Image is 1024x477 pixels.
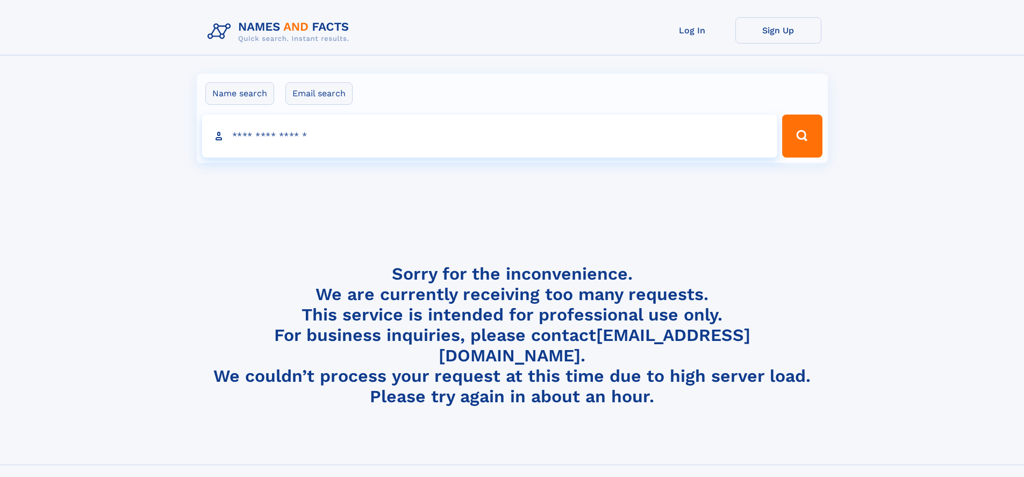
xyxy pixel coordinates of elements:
[203,264,821,407] h4: Sorry for the inconvenience. We are currently receiving too many requests. This service is intend...
[205,82,274,105] label: Name search
[202,115,778,158] input: search input
[285,82,353,105] label: Email search
[782,115,822,158] button: Search Button
[735,17,821,44] a: Sign Up
[649,17,735,44] a: Log In
[203,17,358,46] img: Logo Names and Facts
[439,325,750,366] a: [EMAIL_ADDRESS][DOMAIN_NAME]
